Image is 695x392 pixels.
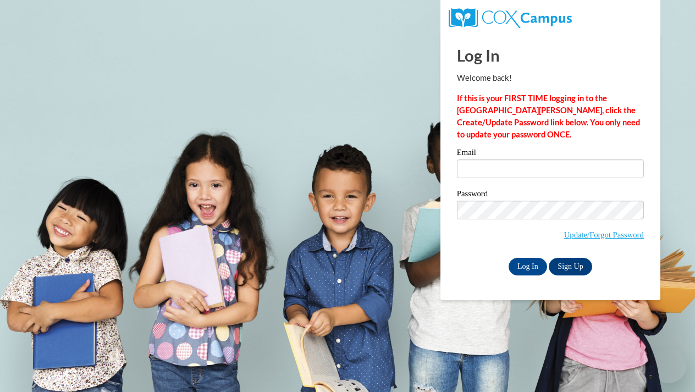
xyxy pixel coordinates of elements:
[457,190,644,201] label: Password
[457,44,644,67] h1: Log In
[457,148,644,159] label: Email
[564,230,644,239] a: Update/Forgot Password
[549,258,592,275] a: Sign Up
[509,258,547,275] input: Log In
[449,8,572,28] img: COX Campus
[651,348,686,383] iframe: Button to launch messaging window
[457,72,644,84] p: Welcome back!
[457,93,640,139] strong: If this is your FIRST TIME logging in to the [GEOGRAPHIC_DATA][PERSON_NAME], click the Create/Upd...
